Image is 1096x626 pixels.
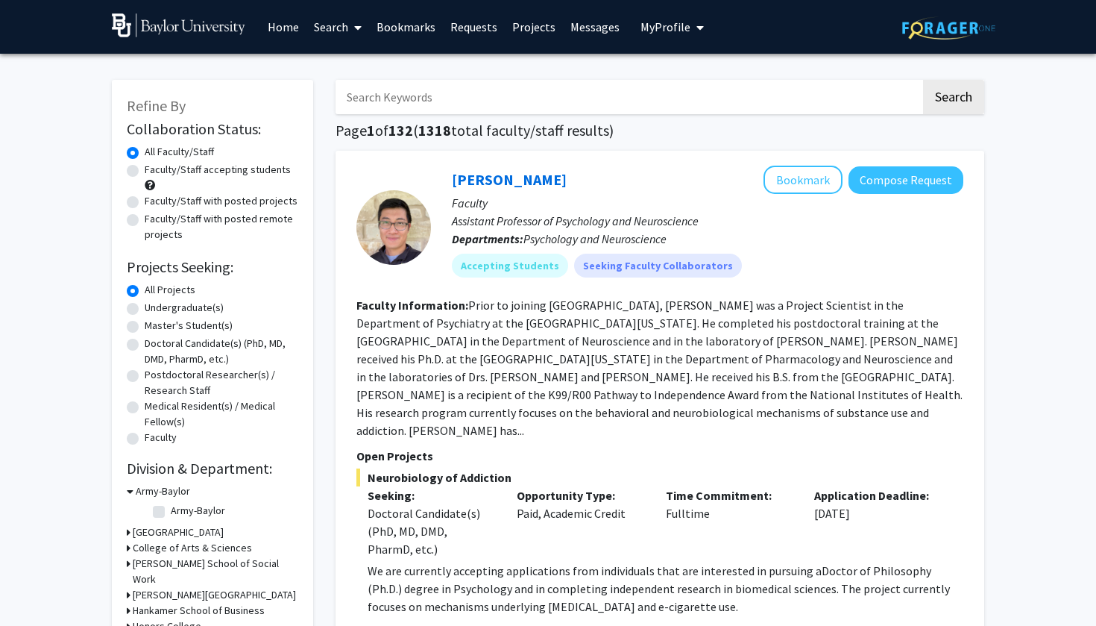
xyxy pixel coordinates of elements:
[367,121,375,140] span: 1
[145,318,233,334] label: Master's Student(s)
[369,1,443,53] a: Bookmarks
[127,96,186,115] span: Refine By
[523,231,667,246] span: Psychology and Neuroscience
[452,170,567,189] a: [PERSON_NAME]
[112,13,245,37] img: Baylor University Logo
[517,486,643,504] p: Opportunity Type:
[145,336,298,367] label: Doctoral Candidate(s) (PhD, MD, DMD, PharmD, etc.)
[145,162,291,178] label: Faculty/Staff accepting students
[443,1,505,53] a: Requests
[505,1,563,53] a: Projects
[171,503,225,519] label: Army-Baylor
[127,120,298,138] h2: Collaboration Status:
[336,80,921,114] input: Search Keywords
[923,80,984,114] button: Search
[848,166,963,194] button: Compose Request to Jacques Nguyen
[368,563,950,614] span: Doctor of Philosophy (Ph.D.) degree in Psychology and in completing independent research in biome...
[666,486,793,504] p: Time Commitment:
[368,486,494,504] p: Seeking:
[133,540,252,556] h3: College of Arts & Sciences
[452,231,523,246] b: Departments:
[640,19,690,34] span: My Profile
[368,504,494,558] div: Doctoral Candidate(s) (PhD, MD, DMD, PharmD, etc.)
[260,1,306,53] a: Home
[356,298,468,313] b: Faculty Information:
[136,483,190,499] h3: Army-Baylor
[563,1,627,53] a: Messages
[418,121,451,140] span: 1318
[127,460,298,478] h2: Division & Department:
[145,144,214,160] label: All Faculty/Staff
[306,1,369,53] a: Search
[388,121,413,140] span: 132
[655,486,804,558] div: Fulltime
[763,166,843,194] button: Add Jacques Nguyen to Bookmarks
[336,122,984,140] h1: Page of ( total faculty/staff results)
[356,447,963,465] p: Open Projects
[145,367,298,398] label: Postdoctoral Researcher(s) / Research Staff
[356,469,963,486] span: Neurobiology of Addiction
[127,258,298,276] h2: Projects Seeking:
[145,398,298,430] label: Medical Resident(s) / Medical Fellow(s)
[803,486,952,558] div: [DATE]
[11,559,63,615] iframe: Chat
[452,194,963,212] p: Faculty
[145,300,224,316] label: Undergraduate(s)
[133,556,298,587] h3: [PERSON_NAME] School of Social Work
[902,16,995,40] img: ForagerOne Logo
[133,603,265,619] h3: Hankamer School of Business
[145,211,298,242] label: Faculty/Staff with posted remote projects
[145,430,177,445] label: Faculty
[145,193,297,209] label: Faculty/Staff with posted projects
[814,486,941,504] p: Application Deadline:
[574,254,742,278] mat-chip: Seeking Faculty Collaborators
[145,282,195,298] label: All Projects
[506,486,655,558] div: Paid, Academic Credit
[356,298,963,438] fg-read-more: Prior to joining [GEOGRAPHIC_DATA], [PERSON_NAME] was a Project Scientist in the Department of Ps...
[133,525,224,540] h3: [GEOGRAPHIC_DATA]
[452,212,963,230] p: Assistant Professor of Psychology and Neuroscience
[452,254,568,278] mat-chip: Accepting Students
[133,587,296,603] h3: [PERSON_NAME][GEOGRAPHIC_DATA]
[368,562,963,616] p: We are currently accepting applications from individuals that are interested in pursuing a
